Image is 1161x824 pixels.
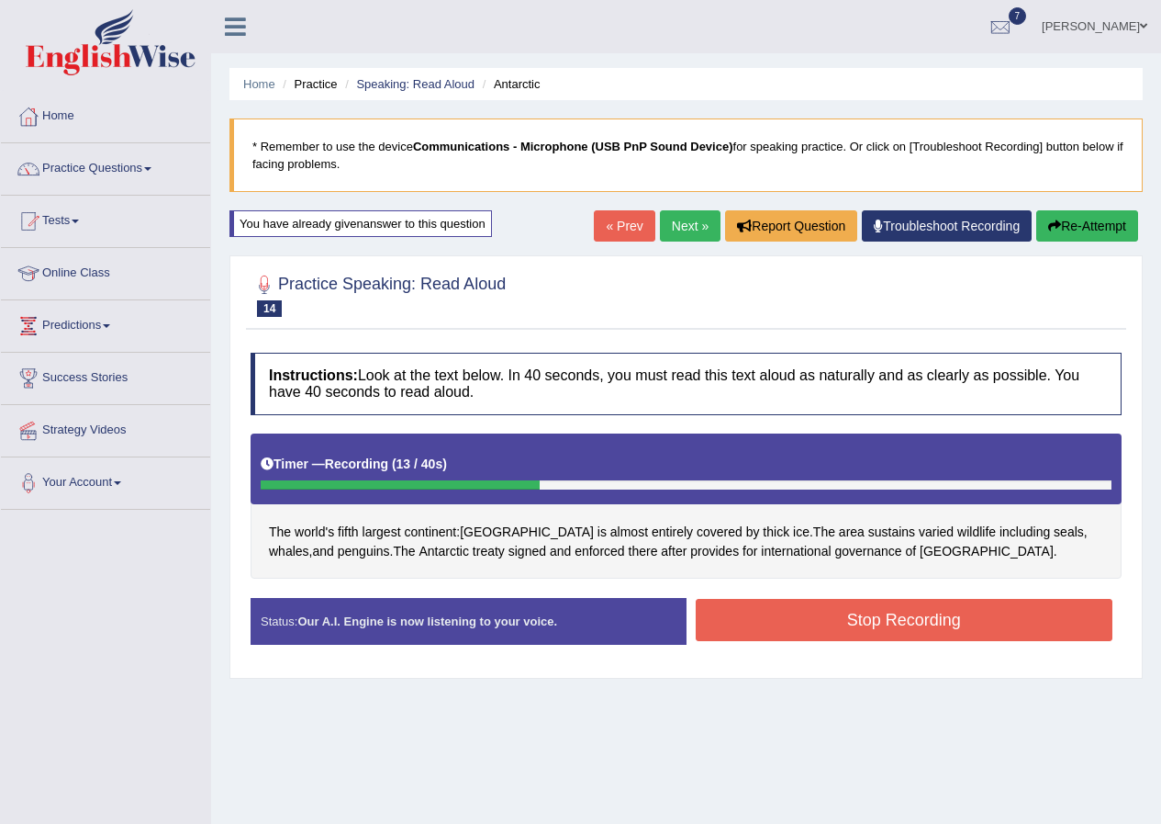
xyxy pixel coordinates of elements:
li: Practice [278,75,337,93]
span: Click to see word definition [697,523,742,542]
span: Click to see word definition [597,523,607,542]
a: « Prev [594,210,654,242]
b: Instructions: [269,367,358,383]
span: Click to see word definition [1054,523,1084,542]
a: Your Account [1,457,210,503]
a: Strategy Videos [1,405,210,451]
a: Next » [660,210,720,242]
a: Online Class [1,248,210,294]
span: Click to see word definition [575,542,624,561]
span: Click to see word definition [763,523,789,542]
a: Home [1,91,210,137]
span: Click to see word definition [393,542,415,561]
span: Click to see word definition [269,542,309,561]
span: Click to see word definition [761,542,831,561]
span: Click to see word definition [312,542,333,561]
span: Click to see word definition [404,523,456,542]
span: Click to see word definition [508,542,546,561]
button: Stop Recording [696,599,1113,641]
span: Click to see word definition [746,523,760,542]
a: Speaking: Read Aloud [356,77,474,91]
a: Tests [1,196,210,242]
a: Home [243,77,275,91]
span: Click to see word definition [473,542,505,561]
span: Click to see word definition [610,523,648,542]
h5: Timer — [261,457,447,471]
span: Click to see word definition [793,523,809,542]
span: Click to see word definition [834,542,901,561]
span: Click to see word definition [269,523,291,542]
span: 7 [1009,7,1027,25]
span: Click to see word definition [661,542,687,561]
a: Practice Questions [1,143,210,189]
span: Click to see word definition [363,523,401,542]
b: ) [442,457,447,471]
span: Click to see word definition [957,523,996,542]
li: Antarctic [478,75,541,93]
button: Re-Attempt [1036,210,1138,242]
span: Click to see word definition [839,523,865,542]
b: ( [392,457,396,471]
strong: Our A.I. Engine is now listening to your voice. [297,615,557,628]
span: Click to see word definition [999,523,1050,542]
span: Click to see word definition [813,523,835,542]
span: Click to see word definition [629,542,658,561]
div: You have already given answer to this question [229,210,492,237]
span: Click to see word definition [338,542,390,561]
span: Click to see word definition [419,542,468,561]
b: Recording [325,457,388,471]
button: Report Question [725,210,857,242]
span: 14 [257,300,282,317]
span: Click to see word definition [920,542,1054,561]
span: Click to see word definition [550,542,571,561]
span: Click to see word definition [295,523,334,542]
span: Click to see word definition [338,523,359,542]
h2: Practice Speaking: Read Aloud [251,271,506,317]
span: Click to see word definition [919,523,954,542]
a: Troubleshoot Recording [862,210,1032,242]
blockquote: * Remember to use the device for speaking practice. Or click on [Troubleshoot Recording] button b... [229,119,1143,192]
span: Click to see word definition [652,523,693,542]
b: 13 / 40s [396,457,443,471]
span: Click to see word definition [742,542,757,561]
div: : . , , . . [251,434,1122,580]
div: Status: [251,598,687,645]
span: Click to see word definition [868,523,915,542]
a: Success Stories [1,353,210,399]
span: Click to see word definition [690,542,739,561]
span: Click to see word definition [460,523,594,542]
h4: Look at the text below. In 40 seconds, you must read this text aloud as naturally and as clearly ... [251,353,1122,414]
b: Communications - Microphone (USB PnP Sound Device) [413,140,733,153]
a: Predictions [1,300,210,346]
span: Click to see word definition [906,542,917,561]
